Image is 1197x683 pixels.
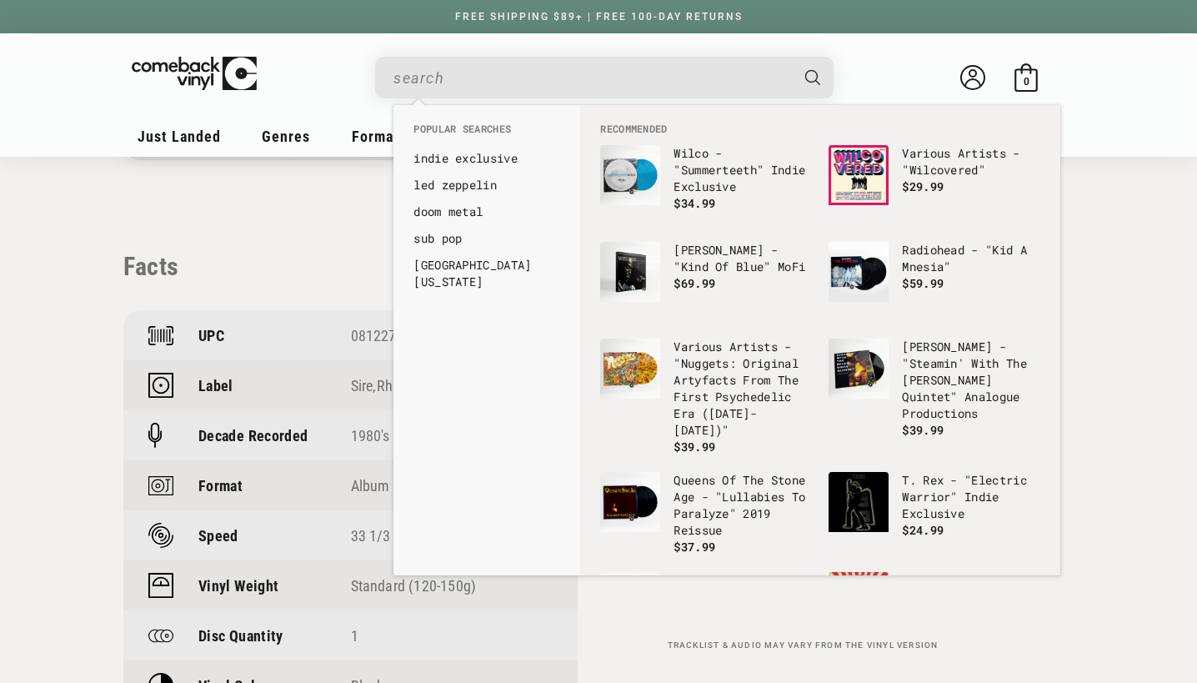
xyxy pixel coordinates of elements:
img: Queens Of The Stone Age - "Lullabies To Paralyze" 2019 Reissue [600,472,660,532]
img: Miles Davis - "Steamin' With The Miles Davis Quintet" Analogue Productions [829,339,889,399]
li: default_products: T. Rex - "Electric Warrior" Indie Exclusive [820,464,1049,560]
img: The Beatles - "1" [600,572,660,632]
img: Incubus - "Light Grenades" Regular [829,572,889,632]
li: default_products: Radiohead - "Kid A Mnesia" [820,234,1049,330]
div: Recommended [580,105,1060,575]
img: Wilco - "Summerteeth" Indie Exclusive [600,145,660,205]
li: default_suggestions: indie exclusive [405,145,568,172]
li: default_products: Incubus - "Light Grenades" Regular [820,564,1049,660]
img: T. Rex - "Electric Warrior" Indie Exclusive [829,472,889,532]
li: default_products: Miles Davis - "Kind Of Blue" MoFi [592,234,820,330]
span: $24.99 [902,522,944,538]
a: Various Artists - "Nuggets: Original Artyfacts From The First Psychedelic Era (1965-1968)" Variou... [600,339,812,455]
span: Just Landed [138,128,221,145]
a: FREE SHIPPING $89+ | FREE 100-DAY RETURNS [438,11,759,23]
li: default_products: Wilco - "Summerteeth" Indie Exclusive [592,137,820,234]
div: Search [375,57,834,98]
span: $39.99 [902,422,944,438]
a: Album [351,477,390,495]
p: Speed [198,527,238,545]
span: Genres [262,128,310,145]
a: 1980's [351,427,390,444]
a: Incubus - "Light Grenades" Regular Incubus - "Light Grenades" Regular [829,572,1040,652]
div: , [351,377,553,394]
li: default_suggestions: led zeppelin [405,172,568,198]
a: Standard (120-150g) [351,577,477,595]
img: Various Artists - "Wilcovered" [829,145,889,205]
p: Facts [123,252,578,281]
li: default_products: Various Artists - "Wilcovered" [820,137,1049,234]
li: default_products: Queens Of The Stone Age - "Lullabies To Paralyze" 2019 Reissue [592,464,820,564]
li: Recommended [592,122,1049,137]
span: $39.99 [674,439,715,454]
li: default_suggestions: sub pop [405,225,568,252]
span: Formats [352,128,407,145]
a: led zeppelin [413,177,560,193]
span: $59.99 [902,275,944,291]
input: When autocomplete results are available use up and down arrows to review and enter to select [393,61,789,95]
a: indie exclusive [413,150,560,167]
a: Sire [351,377,373,394]
p: T. Rex - "Electric Warrior" Indie Exclusive [902,472,1040,522]
li: default_suggestions: hotel california [405,252,568,295]
button: Search [791,57,836,98]
li: Popular Searches [405,122,568,145]
a: Rhino Vinyl [377,377,445,394]
li: default_products: Miles Davis - "Steamin' With The Miles Davis Quintet" Analogue Productions [820,330,1049,447]
a: Various Artists - "Wilcovered" Various Artists - "Wilcovered" $29.99 [829,145,1040,225]
div: 081227080211 [351,327,553,344]
div: Popular Searches [393,105,580,304]
a: [GEOGRAPHIC_DATA][US_STATE] [413,257,560,290]
a: Radiohead - "Kid A Mnesia" Radiohead - "Kid A Mnesia" $59.99 [829,242,1040,322]
img: Radiohead - "Kid A Mnesia" [829,242,889,302]
p: Vinyl Weight [198,577,278,595]
p: The Beatles - "1" [674,572,812,589]
a: Wilco - "Summerteeth" Indie Exclusive Wilco - "Summerteeth" Indie Exclusive $34.99 [600,145,812,225]
p: Tracklist & audio may vary from the vinyl version [619,640,986,650]
a: The Beatles - "1" The Beatles - "1" [600,572,812,652]
a: 33 1/3 RPM [351,527,423,545]
p: Various Artists - "Nuggets: Original Artyfacts From The First Psychedelic Era ([DATE]-[DATE])" [674,339,812,439]
li: default_products: Various Artists - "Nuggets: Original Artyfacts From The First Psychedelic Era (... [592,330,820,464]
a: doom metal [413,203,560,220]
p: Decade Recorded [198,427,308,444]
p: [PERSON_NAME] - "Kind Of Blue" MoFi [674,242,812,275]
span: $34.99 [674,195,715,211]
li: default_suggestions: doom metal [405,198,568,225]
p: Disc Quantity [198,627,283,645]
img: Various Artists - "Nuggets: Original Artyfacts From The First Psychedelic Era (1965-1968)" [600,339,660,399]
li: default_products: The Beatles - "1" [592,564,820,660]
a: sub pop [413,230,560,247]
span: $29.99 [902,178,944,194]
span: 1 [351,627,358,645]
p: Wilco - "Summerteeth" Indie Exclusive [674,145,812,195]
p: Various Artists - "Wilcovered" [902,145,1040,178]
span: 0 [1024,75,1029,88]
a: Miles Davis - "Steamin' With The Miles Davis Quintet" Analogue Productions [PERSON_NAME] - "Steam... [829,339,1040,439]
p: [PERSON_NAME] - "Steamin' With The [PERSON_NAME] Quintet" Analogue Productions [902,339,1040,422]
span: $69.99 [674,275,715,291]
p: Incubus - "Light Grenades" Regular [902,572,1040,605]
p: Label [198,377,233,394]
p: Queens Of The Stone Age - "Lullabies To Paralyze" 2019 Reissue [674,472,812,539]
img: Miles Davis - "Kind Of Blue" MoFi [600,242,660,302]
span: $37.99 [674,539,715,555]
p: Radiohead - "Kid A Mnesia" [902,242,1040,275]
a: T. Rex - "Electric Warrior" Indie Exclusive T. Rex - "Electric Warrior" Indie Exclusive $24.99 [829,472,1040,552]
p: UPC [198,327,224,344]
a: Queens Of The Stone Age - "Lullabies To Paralyze" 2019 Reissue Queens Of The Stone Age - "Lullabi... [600,472,812,555]
a: Miles Davis - "Kind Of Blue" MoFi [PERSON_NAME] - "Kind Of Blue" MoFi $69.99 [600,242,812,322]
p: Format [198,477,243,495]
